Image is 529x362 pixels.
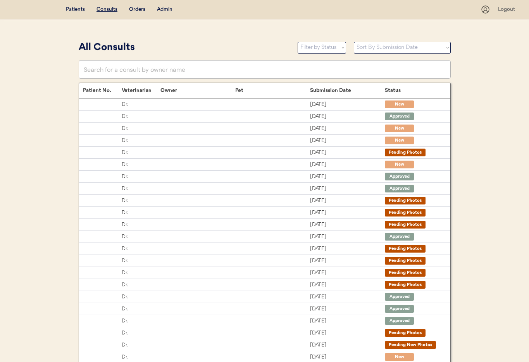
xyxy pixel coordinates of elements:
div: Pending Photos [389,149,422,156]
input: Search for a consult by owner name [79,60,451,79]
u: Consults [96,7,117,12]
div: All Consults [79,40,290,55]
div: Dr. [122,281,160,289]
div: [DATE] [310,148,385,157]
div: [DATE] [310,329,385,338]
div: New [389,137,410,144]
div: Dr. [122,268,160,277]
div: Approved [389,294,410,300]
div: Dr. [122,196,160,205]
div: [DATE] [310,281,385,289]
div: Dr. [122,208,160,217]
div: Pending Photos [389,222,422,228]
div: Approved [389,113,410,120]
div: [DATE] [310,293,385,301]
div: Dr. [122,317,160,326]
div: Approved [389,234,410,240]
div: Dr. [122,136,160,145]
div: Dr. [122,293,160,301]
div: Pet [235,87,310,94]
div: Pending Photos [389,330,422,336]
div: Pending Photos [389,197,422,204]
div: [DATE] [310,244,385,253]
div: [DATE] [310,172,385,181]
div: Patient No. [83,87,122,94]
div: Submission Date [310,87,385,94]
div: Approved [389,185,410,192]
div: New [389,161,410,168]
div: Dr. [122,148,160,157]
div: [DATE] [310,256,385,265]
div: Pending Photos [389,210,422,216]
div: [DATE] [310,112,385,121]
div: Dr. [122,244,160,253]
div: New [389,125,410,132]
div: New [389,101,410,108]
div: Approved [389,306,410,312]
div: Dr. [122,305,160,314]
div: [DATE] [310,184,385,193]
div: Owner [160,87,235,94]
div: Approved [389,173,410,180]
div: Pending Photos [389,282,422,288]
div: [DATE] [310,220,385,229]
div: [DATE] [310,136,385,145]
div: [DATE] [310,232,385,241]
div: New [389,354,410,360]
div: [DATE] [310,124,385,133]
div: Dr. [122,160,160,169]
div: Veterinarian [122,87,160,94]
div: Dr. [122,124,160,133]
div: [DATE] [310,305,385,314]
div: Approved [389,318,410,324]
div: [DATE] [310,341,385,350]
div: Dr. [122,184,160,193]
div: Pending Photos [389,258,422,264]
div: Dr. [122,329,160,338]
div: Dr. [122,232,160,241]
div: Dr. [122,341,160,350]
div: [DATE] [310,268,385,277]
div: Pending New Photos [389,342,432,348]
div: [DATE] [310,100,385,109]
div: Admin [157,6,172,14]
div: Dr. [122,112,160,121]
div: Dr. [122,220,160,229]
div: Logout [498,6,517,14]
div: Dr. [122,172,160,181]
div: [DATE] [310,317,385,326]
div: Dr. [122,353,160,362]
div: [DATE] [310,208,385,217]
div: Pending Photos [389,270,422,276]
div: Pending Photos [389,246,422,252]
div: Orders [129,6,145,14]
div: [DATE] [310,160,385,169]
div: Patients [66,6,85,14]
div: Dr. [122,100,160,109]
div: [DATE] [310,196,385,205]
div: Dr. [122,256,160,265]
div: Status [385,87,442,94]
div: [DATE] [310,353,385,362]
